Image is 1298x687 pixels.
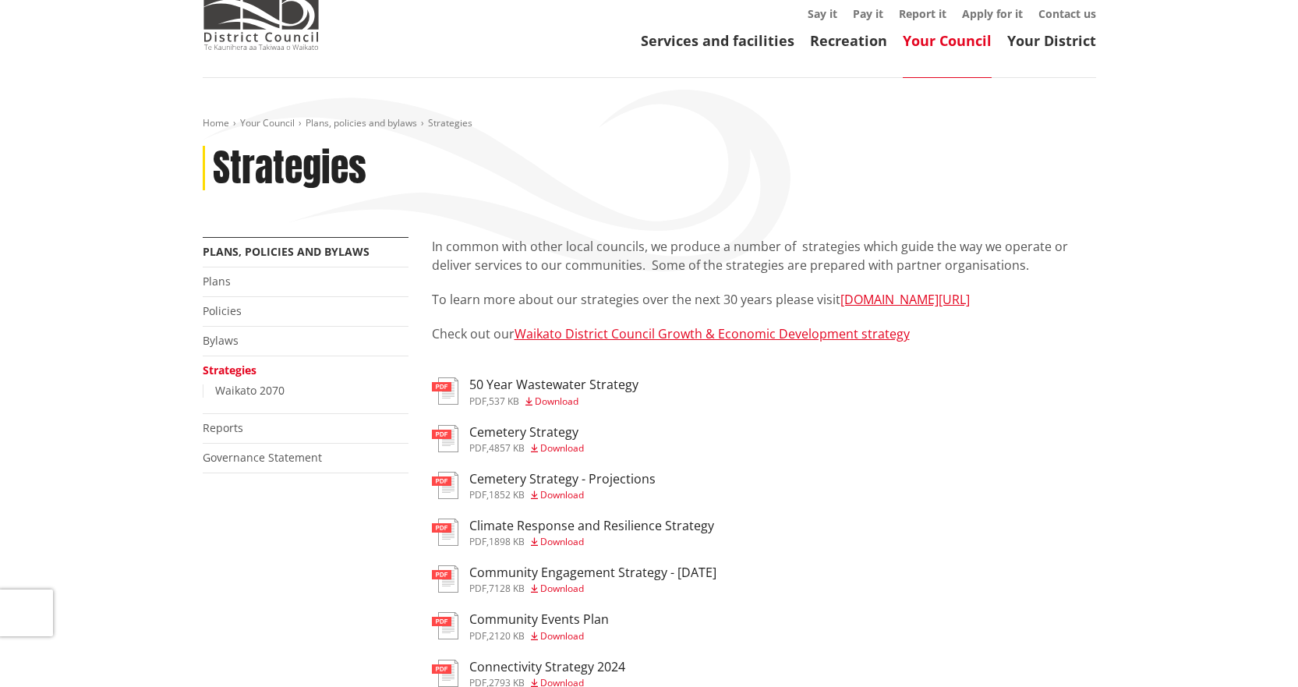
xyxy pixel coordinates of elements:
[469,472,656,487] h3: Cemetery Strategy - Projections
[432,377,458,405] img: document-pdf.svg
[432,612,458,639] img: document-pdf.svg
[432,377,638,405] a: 50 Year Wastewater Strategy pdf,537 KB Download
[432,290,1096,309] p: To learn more about our strategies over the next 30 years please visit
[540,629,584,643] span: Download
[489,488,525,501] span: 1852 KB
[469,441,486,455] span: pdf
[432,472,656,500] a: Cemetery Strategy - Projections pdf,1852 KB Download
[641,31,794,50] a: Services and facilities
[469,537,714,547] div: ,
[469,629,486,643] span: pdf
[489,535,525,548] span: 1898 KB
[432,565,716,593] a: Community Engagement Strategy - [DATE] pdf,7128 KB Download
[203,116,229,129] a: Home
[1226,621,1282,678] iframe: Messenger Launcher
[432,519,458,546] img: document-pdf.svg
[469,425,584,440] h3: Cemetery Strategy
[489,582,525,595] span: 7128 KB
[469,488,486,501] span: pdf
[469,565,716,580] h3: Community Engagement Strategy - [DATE]
[203,274,231,289] a: Plans
[540,582,584,595] span: Download
[432,519,714,547] a: Climate Response and Resilience Strategy pdf,1898 KB Download
[469,535,486,548] span: pdf
[306,116,417,129] a: Plans, policies and bylaws
[535,395,578,408] span: Download
[899,6,946,21] a: Report it
[432,565,458,593] img: document-pdf.svg
[540,488,584,501] span: Download
[432,425,458,452] img: document-pdf.svg
[469,612,609,627] h3: Community Events Plan
[489,629,525,643] span: 2120 KB
[432,425,584,453] a: Cemetery Strategy pdf,4857 KB Download
[540,535,584,548] span: Download
[203,450,322,465] a: Governance Statement
[469,397,638,406] div: ,
[840,291,970,308] a: [DOMAIN_NAME][URL]
[432,237,1096,362] div: Check out our
[203,333,239,348] a: Bylaws
[515,325,910,342] a: Waikato District Council Growth & Economic Development strategy
[215,383,285,398] a: Waikato 2070
[903,31,992,50] a: Your Council
[203,117,1096,130] nav: breadcrumb
[469,519,714,533] h3: Climate Response and Resilience Strategy
[428,116,472,129] span: Strategies
[1007,31,1096,50] a: Your District
[853,6,883,21] a: Pay it
[203,244,370,259] a: Plans, policies and bylaws
[810,31,887,50] a: Recreation
[540,441,584,455] span: Download
[432,612,609,640] a: Community Events Plan pdf,2120 KB Download
[489,395,519,408] span: 537 KB
[489,441,525,455] span: 4857 KB
[469,584,716,593] div: ,
[469,582,486,595] span: pdf
[469,377,638,392] h3: 50 Year Wastewater Strategy
[469,395,486,408] span: pdf
[469,490,656,500] div: ,
[213,146,366,191] h1: Strategies
[469,660,625,675] h3: Connectivity Strategy 2024
[1038,6,1096,21] a: Contact us
[432,660,458,687] img: document-pdf.svg
[203,420,243,435] a: Reports
[962,6,1023,21] a: Apply for it
[469,444,584,453] div: ,
[432,472,458,499] img: document-pdf.svg
[240,116,295,129] a: Your Council
[203,303,242,318] a: Policies
[432,237,1096,274] p: In common with other local councils, we produce a number of strategies which guide the way we ope...
[203,363,256,377] a: Strategies
[469,632,609,641] div: ,
[808,6,837,21] a: Say it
